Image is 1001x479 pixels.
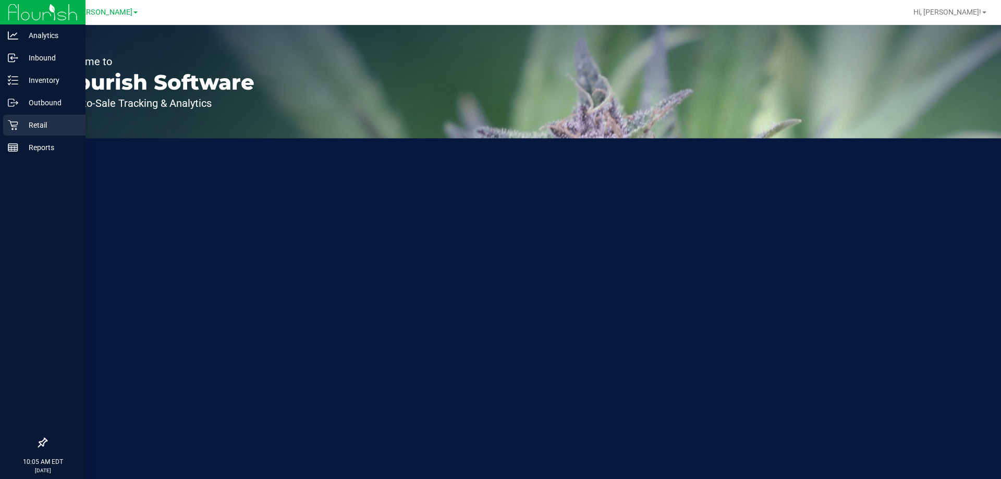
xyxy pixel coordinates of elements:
p: [DATE] [5,466,81,474]
inline-svg: Retail [8,120,18,130]
p: Welcome to [56,56,254,67]
p: Seed-to-Sale Tracking & Analytics [56,98,254,108]
inline-svg: Outbound [8,97,18,108]
p: Reports [18,141,81,154]
p: Inventory [18,74,81,87]
inline-svg: Reports [8,142,18,153]
span: Hi, [PERSON_NAME]! [913,8,981,16]
p: Inbound [18,52,81,64]
inline-svg: Inventory [8,75,18,85]
p: Retail [18,119,81,131]
inline-svg: Inbound [8,53,18,63]
p: Analytics [18,29,81,42]
p: Flourish Software [56,72,254,93]
p: 10:05 AM EDT [5,457,81,466]
p: Outbound [18,96,81,109]
inline-svg: Analytics [8,30,18,41]
span: [PERSON_NAME] [75,8,132,17]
